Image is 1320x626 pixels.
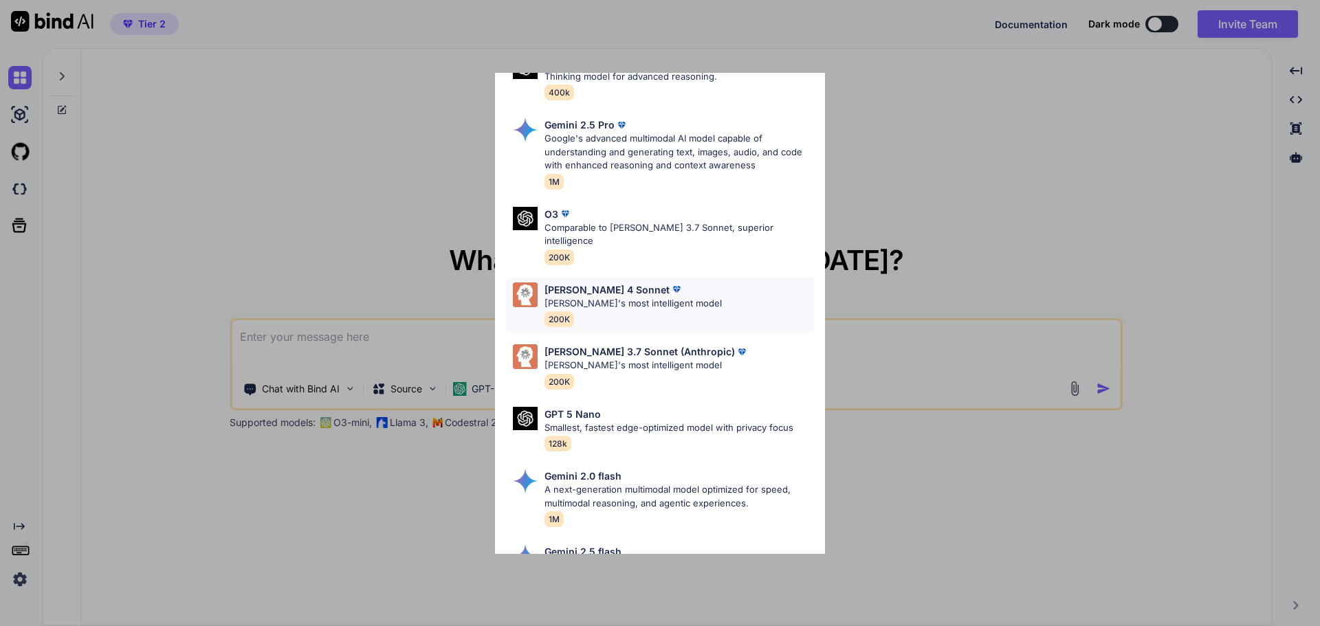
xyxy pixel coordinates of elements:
[544,407,601,421] p: GPT 5 Nano
[544,174,564,190] span: 1M
[544,311,574,327] span: 200K
[670,282,683,296] img: premium
[544,344,735,359] p: [PERSON_NAME] 3.7 Sonnet (Anthropic)
[544,249,574,265] span: 200K
[544,70,717,84] p: Thinking model for advanced reasoning.
[513,407,538,431] img: Pick Models
[513,282,538,307] img: Pick Models
[513,544,538,569] img: Pick Models
[544,221,814,248] p: Comparable to [PERSON_NAME] 3.7 Sonnet, superior intelligence
[544,544,621,559] p: Gemini 2.5 flash
[544,469,621,483] p: Gemini 2.0 flash
[544,436,571,451] span: 128k
[544,132,814,172] p: Google's advanced multimodal AI model capable of understanding and generating text, images, audio...
[513,469,538,493] img: Pick Models
[544,207,558,221] p: O3
[558,207,572,221] img: premium
[735,345,749,359] img: premium
[513,344,538,369] img: Pick Models
[544,282,670,297] p: [PERSON_NAME] 4 Sonnet
[513,118,538,142] img: Pick Models
[544,85,574,100] span: 400k
[544,511,564,527] span: 1M
[544,118,615,132] p: Gemini 2.5 Pro
[513,207,538,231] img: Pick Models
[544,483,814,510] p: A next-generation multimodal model optimized for speed, multimodal reasoning, and agentic experie...
[544,374,574,390] span: 200K
[544,297,722,311] p: [PERSON_NAME]'s most intelligent model
[544,359,749,372] p: [PERSON_NAME]'s most intelligent model
[544,421,793,435] p: Smallest, fastest edge-optimized model with privacy focus
[615,118,628,132] img: premium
